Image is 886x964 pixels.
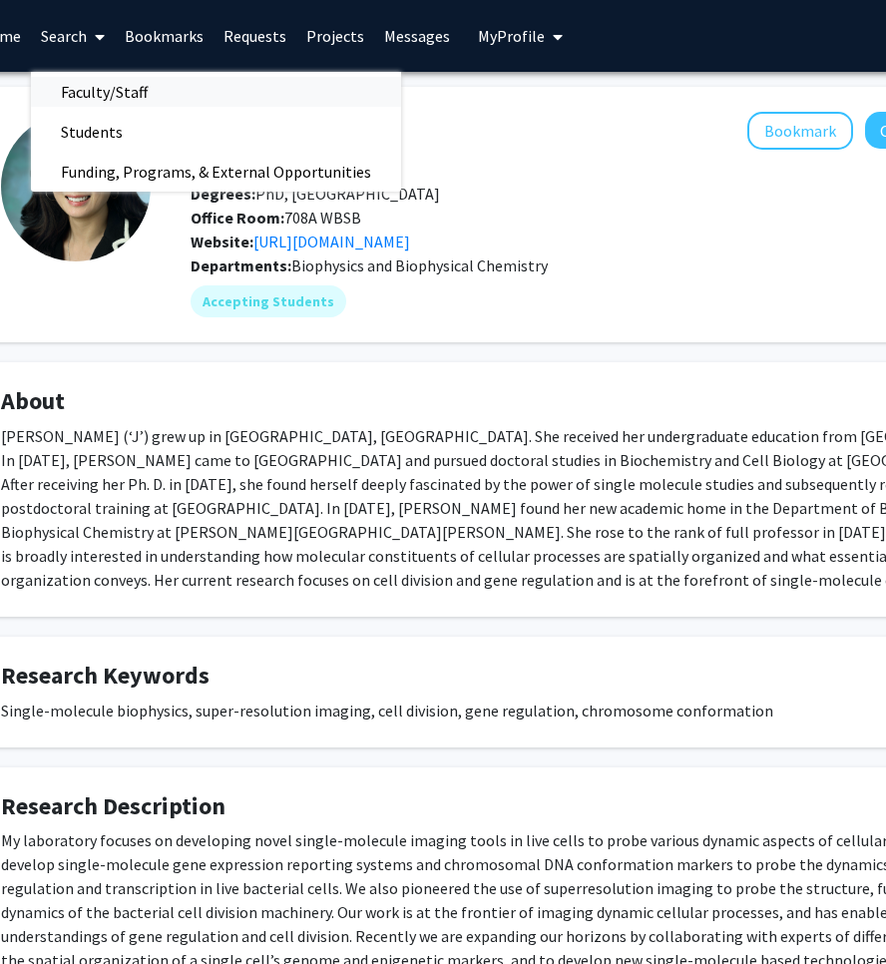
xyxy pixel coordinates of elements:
a: Students [31,117,401,147]
span: 708A WBSB [191,208,361,228]
button: Add Jie Xiao to Bookmarks [747,112,853,150]
span: Students [31,112,153,152]
a: Messages [374,1,460,71]
span: PhD, [GEOGRAPHIC_DATA] [191,184,440,204]
span: Faculty/Staff [31,72,178,112]
b: Office Room: [191,208,284,228]
iframe: Chat [15,874,85,949]
a: Requests [214,1,296,71]
b: Departments: [191,255,291,275]
span: Funding, Programs, & External Opportunities [31,152,401,192]
a: Projects [296,1,374,71]
mat-chip: Accepting Students [191,285,346,317]
b: Degrees: [191,184,255,204]
span: Biophysics and Biophysical Chemistry [291,255,548,275]
span: My Profile [478,26,545,46]
a: Funding, Programs, & External Opportunities [31,157,401,187]
a: Search [31,1,115,71]
a: Bookmarks [115,1,214,71]
b: Website: [191,232,253,251]
img: Profile Picture [1,112,151,261]
a: Faculty/Staff [31,77,401,107]
a: Opens in a new tab [253,232,410,251]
